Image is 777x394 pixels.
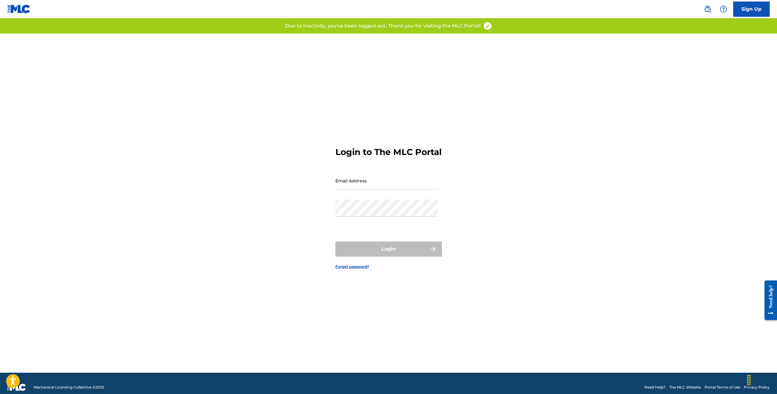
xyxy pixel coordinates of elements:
a: Portal Terms of Use [705,385,740,390]
a: Forgot password? [335,264,369,269]
div: Help [717,3,730,15]
img: access [483,21,492,30]
img: MLC Logo [7,5,31,13]
div: Drag [744,371,754,389]
iframe: Chat Widget [747,365,777,394]
a: Sign Up [733,2,770,17]
img: logo [7,384,26,391]
p: Due to inactivity, you've been logged out. Thank you for visiting the MLC Portal! [285,22,481,30]
h3: Login to The MLC Portal [335,147,442,157]
span: Mechanical Licensing Collective © 2025 [33,385,104,390]
a: Need Help? [644,385,666,390]
a: The MLC Website [669,385,701,390]
img: help [720,5,727,13]
img: search [704,5,711,13]
iframe: Resource Center [760,276,777,325]
a: Privacy Policy [744,385,770,390]
a: Public Search [702,3,714,15]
